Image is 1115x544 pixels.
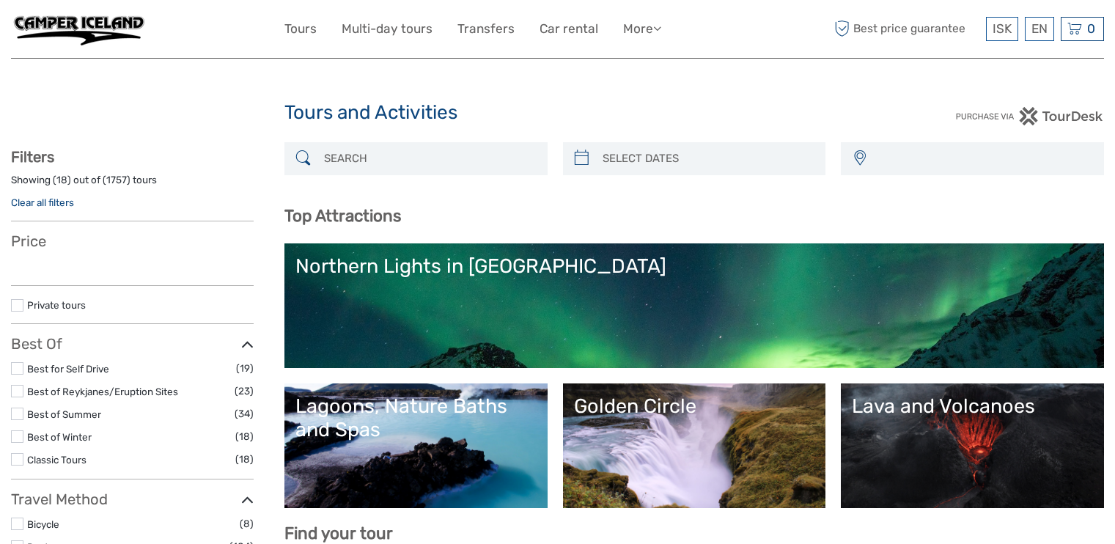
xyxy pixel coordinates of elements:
h3: Price [11,232,254,250]
a: Transfers [457,18,515,40]
input: SEARCH [318,146,540,172]
a: Northern Lights in [GEOGRAPHIC_DATA] [295,254,1093,357]
a: Private tours [27,299,86,311]
a: Best of Reykjanes/Eruption Sites [27,386,178,397]
a: Golden Circle [574,394,815,497]
a: Best of Summer [27,408,101,420]
div: Showing ( ) out of ( ) tours [11,173,254,196]
a: Bicycle [27,518,59,530]
b: Top Attractions [284,206,401,226]
div: EN [1025,17,1054,41]
input: SELECT DATES [597,146,819,172]
strong: Filters [11,148,54,166]
div: Northern Lights in [GEOGRAPHIC_DATA] [295,254,1093,278]
a: Lagoons, Nature Baths and Spas [295,394,537,497]
a: Best of Winter [27,431,92,443]
span: (18) [235,428,254,445]
span: (23) [235,383,254,400]
span: (8) [240,515,254,532]
img: PurchaseViaTourDesk.png [955,107,1104,125]
span: ISK [993,21,1012,36]
span: (19) [236,360,254,377]
h3: Travel Method [11,490,254,508]
span: (34) [235,405,254,422]
a: Best for Self Drive [27,363,109,375]
a: Car rental [540,18,598,40]
span: Best price guarantee [831,17,982,41]
label: 1757 [106,173,127,187]
b: Find your tour [284,523,393,543]
a: Classic Tours [27,454,87,466]
a: Multi-day tours [342,18,433,40]
div: Golden Circle [574,394,815,418]
a: Tours [284,18,317,40]
span: 0 [1085,21,1097,36]
img: 950-edd88d4a-9c27-4abe-acc9-91e1aead88ec_logo_small.jpg [11,11,147,47]
a: Lava and Volcanoes [852,394,1093,497]
span: (18) [235,451,254,468]
h3: Best Of [11,335,254,353]
a: Clear all filters [11,196,74,208]
h1: Tours and Activities [284,101,831,125]
label: 18 [56,173,67,187]
a: More [623,18,661,40]
div: Lagoons, Nature Baths and Spas [295,394,537,442]
div: Lava and Volcanoes [852,394,1093,418]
